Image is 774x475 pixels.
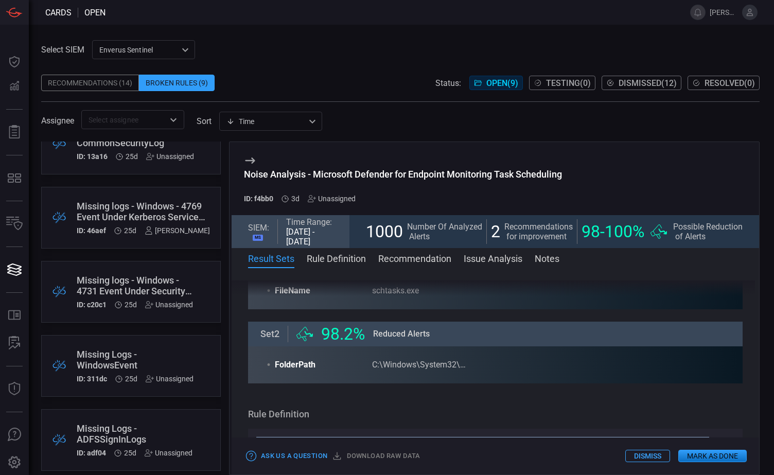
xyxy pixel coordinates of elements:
[77,226,106,235] h5: ID: 46aef
[307,252,366,264] button: Rule Definition
[77,449,106,457] h5: ID: adf04
[45,8,72,17] span: Cards
[2,423,27,447] button: Ask Us A Question
[267,359,271,371] span: •
[2,74,27,99] button: Detections
[77,375,107,383] h5: ID: 311dc
[77,301,107,309] h5: ID: c20c1
[330,448,423,464] button: Download raw data
[625,450,670,462] button: Dismiss
[145,226,210,235] div: [PERSON_NAME]
[260,328,279,340] span: Set 2
[2,303,27,328] button: Rule Catalog
[84,113,164,126] input: Select assignee
[166,113,181,127] button: Open
[41,75,139,91] div: Recommendations (14)
[435,78,461,88] span: Status:
[248,223,269,233] span: SIEM:
[275,359,372,371] span: FolderPath
[77,349,193,371] div: Missing Logs - WindowsEvent
[464,252,522,264] button: Issue Analysis
[126,152,138,161] span: Aug 21, 2025 12:25 AM
[582,222,644,241] span: 98 - 100 %
[77,423,192,445] div: Missing Logs - ADFSSignInLogs
[197,116,212,126] label: sort
[378,252,451,264] button: Recommendation
[41,116,74,126] span: Assignee
[2,257,27,282] button: Cards
[673,222,743,241] span: Possible Reduction of Alerts
[248,252,294,264] button: Result Sets
[504,222,573,241] span: Recommendations for improvement
[2,49,27,74] button: Dashboard
[77,201,210,222] div: Missing logs - Windows - 4769 Event Under Kerberos Service Ticket Operations service
[2,120,27,145] button: Reports
[2,212,27,236] button: Inventory
[366,222,403,241] span: 1000
[678,450,747,462] button: Mark as Done
[286,227,333,247] div: [DATE] - [DATE]
[407,222,482,241] span: Number Of Analyzed Alerts
[619,78,677,88] span: Dismissed ( 12 )
[2,450,27,475] button: Preferences
[125,301,137,309] span: Aug 21, 2025 12:24 AM
[2,166,27,190] button: MITRE - Detection Posture
[529,76,595,90] button: Testing(0)
[286,217,333,227] div: Time Range:
[308,195,356,203] div: Unassigned
[373,328,430,340] span: Reduced Alerts
[145,449,192,457] div: Unassigned
[146,152,194,161] div: Unassigned
[491,222,500,241] span: 2
[244,448,330,464] button: Ask Us a Question
[77,275,193,296] div: Missing logs - Windows - 4731 Event Under Security Group Management service
[2,331,27,356] button: ALERT ANALYSIS
[602,76,681,90] button: Dismissed(12)
[248,408,743,420] h3: Rule Definition
[145,301,193,309] div: Unassigned
[688,76,760,90] button: Resolved(0)
[124,449,136,457] span: Aug 21, 2025 12:19 AM
[291,195,300,203] span: Sep 12, 2025 12:20 PM
[253,235,263,241] div: MS
[77,152,108,161] h5: ID: 13a16
[372,359,469,371] div: C:\Windows\System32\schtasks.exe
[99,45,179,55] p: Enverus Sentinel
[705,78,755,88] span: Resolved ( 0 )
[2,377,27,401] button: Threat Intelligence
[139,75,215,91] div: Broken Rules (9)
[41,45,84,55] label: Select SIEM
[124,226,136,235] span: Aug 21, 2025 12:25 AM
[535,252,559,264] button: Notes
[546,78,591,88] span: Testing ( 0 )
[226,116,306,127] div: Time
[146,375,193,383] div: Unassigned
[710,8,738,16] span: [PERSON_NAME].[PERSON_NAME]
[125,375,137,383] span: Aug 21, 2025 12:20 AM
[321,328,365,340] span: 98.2 %
[244,169,562,180] div: Noise Analysis - Microsoft Defender for Endpoint Monitoring Task Scheduling
[84,8,105,17] span: open
[244,195,273,203] h5: ID: f4bb0
[486,78,518,88] span: Open ( 9 )
[469,76,523,90] button: Open(9)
